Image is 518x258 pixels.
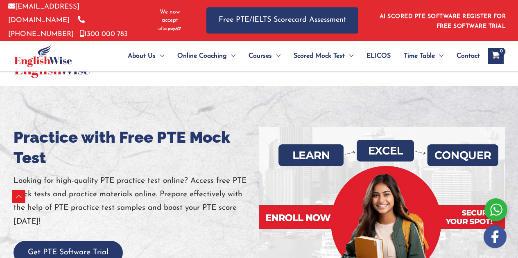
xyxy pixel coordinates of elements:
[397,42,450,70] a: Time TableMenu Toggle
[366,42,391,70] span: ELICOS
[80,31,128,38] a: 1300 000 783
[8,3,79,24] a: [EMAIL_ADDRESS][DOMAIN_NAME]
[171,42,242,70] a: Online CoachingMenu Toggle
[287,42,360,70] a: Scored Mock TestMenu Toggle
[345,42,353,70] span: Menu Toggle
[404,42,435,70] span: Time Table
[488,48,504,64] a: View Shopping Cart, empty
[457,42,480,70] span: Contact
[484,225,507,248] img: white-facebook.png
[108,42,480,70] nav: Site Navigation: Main Menu
[14,127,259,168] h1: Practice with Free PTE Mock Test
[227,42,235,70] span: Menu Toggle
[177,42,227,70] span: Online Coaching
[14,45,72,67] img: cropped-ew-logo
[128,42,156,70] span: About Us
[294,42,345,70] span: Scored Mock Test
[156,42,164,70] span: Menu Toggle
[450,42,480,70] a: Contact
[435,42,443,70] span: Menu Toggle
[8,17,85,37] a: [PHONE_NUMBER]
[158,27,181,31] img: Afterpay-Logo
[14,249,123,256] a: Get PTE Software Trial
[154,8,186,25] span: We now accept
[14,174,259,229] p: Looking for high-quality PTE practice test online? Access free PTE mock tests and practice materi...
[272,42,280,70] span: Menu Toggle
[206,7,358,33] a: Free PTE/IELTS Scorecard Assessment
[380,13,506,29] a: AI SCORED PTE SOFTWARE REGISTER FOR FREE SOFTWARE TRIAL
[375,7,510,34] aside: Header Widget 1
[249,42,272,70] span: Courses
[121,42,171,70] a: About UsMenu Toggle
[360,42,397,70] a: ELICOS
[242,42,287,70] a: CoursesMenu Toggle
